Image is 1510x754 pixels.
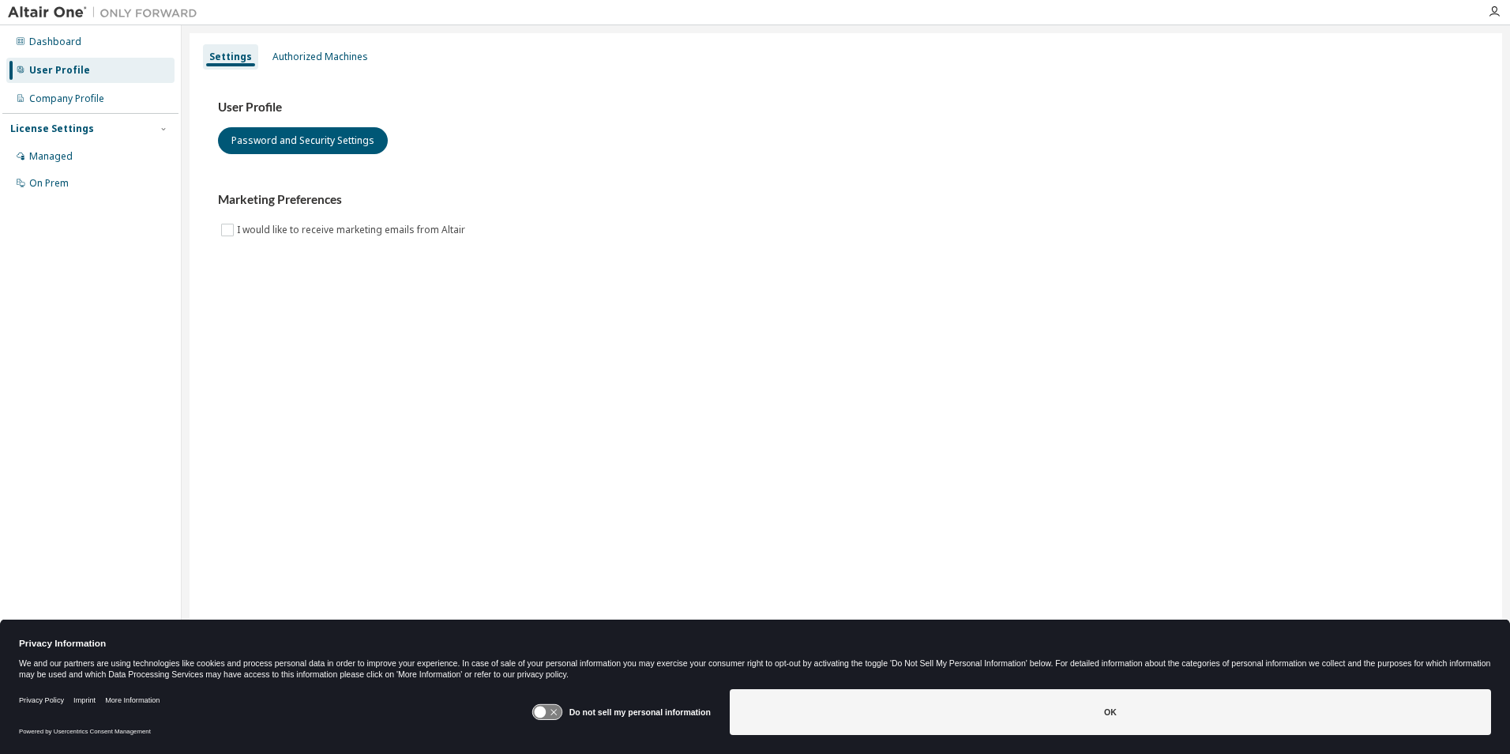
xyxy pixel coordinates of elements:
[29,177,69,190] div: On Prem
[237,221,468,239] label: I would like to receive marketing emails from Altair
[29,92,104,105] div: Company Profile
[29,64,90,77] div: User Profile
[218,100,1474,115] h3: User Profile
[29,150,73,163] div: Managed
[29,36,81,48] div: Dashboard
[209,51,252,63] div: Settings
[8,5,205,21] img: Altair One
[218,127,388,154] button: Password and Security Settings
[10,123,94,135] div: License Settings
[218,192,1474,208] h3: Marketing Preferences
[272,51,368,63] div: Authorized Machines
